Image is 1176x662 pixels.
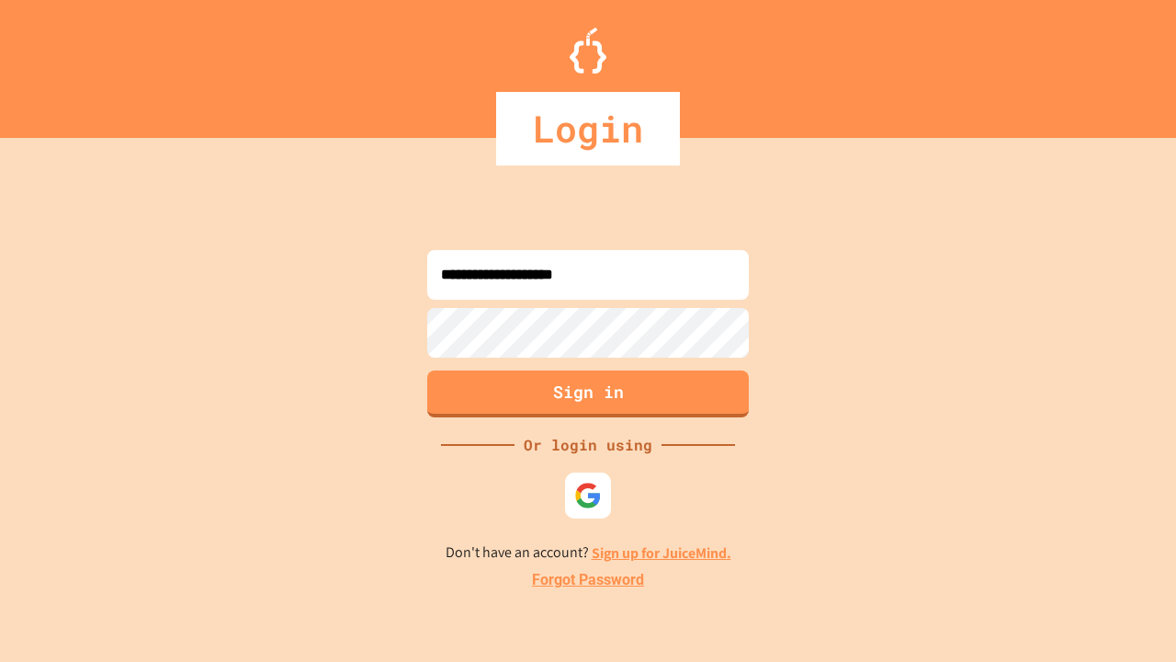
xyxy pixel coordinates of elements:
a: Forgot Password [532,569,644,591]
iframe: chat widget [1023,508,1158,587]
p: Don't have an account? [446,542,731,565]
div: Login [496,92,680,165]
img: google-icon.svg [574,482,602,509]
button: Sign in [427,371,749,417]
div: Or login using [514,434,661,456]
a: Sign up for JuiceMind. [592,543,731,563]
img: Logo.svg [570,28,606,74]
iframe: chat widget [1099,588,1158,644]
